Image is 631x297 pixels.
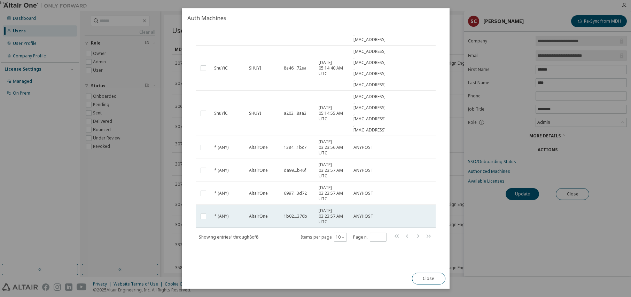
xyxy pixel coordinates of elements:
[249,111,261,116] span: SHUYI
[353,94,386,133] span: [MAC_ADDRESS] , [MAC_ADDRESS] , [MAC_ADDRESS] , [MAC_ADDRESS]
[319,105,347,122] span: [DATE] 05:14:55 AM UTC
[319,162,347,179] span: [DATE] 03:23:57 AM UTC
[284,168,306,173] span: da99...b46f
[284,65,306,71] span: 8a46...72ea
[284,145,306,150] span: 1384...1bc7
[214,214,228,219] span: * (ANY)
[319,60,347,77] span: [DATE] 05:14:40 AM UTC
[353,214,373,219] span: ANYHOST
[249,145,268,150] span: AltairOne
[353,49,386,88] span: [MAC_ADDRESS] , [MAC_ADDRESS] , [MAC_ADDRESS] , [MAC_ADDRESS]
[214,168,228,173] span: * (ANY)
[214,65,228,71] span: ShuYiC
[249,168,268,173] span: AltairOne
[353,168,373,173] span: ANYHOST
[214,191,228,196] span: * (ANY)
[319,208,347,225] span: [DATE] 03:23:57 AM UTC
[284,214,307,219] span: 1b02...376b
[335,234,345,240] button: 10
[214,111,228,116] span: ShuYiC
[199,234,258,240] span: Showing entries 1 through 8 of 8
[249,214,268,219] span: AltairOne
[319,185,347,202] span: [DATE] 03:23:57 AM UTC
[182,8,450,28] h2: Auth Machines
[353,233,386,242] span: Page n.
[353,145,373,150] span: ANYHOST
[353,191,373,196] span: ANYHOST
[249,191,268,196] span: AltairOne
[249,65,261,71] span: SHUYI
[284,191,307,196] span: 6997...3d72
[412,273,445,284] button: Close
[284,111,306,116] span: a203...8aa3
[214,145,228,150] span: * (ANY)
[319,139,347,156] span: [DATE] 03:23:56 AM UTC
[301,233,346,242] span: Items per page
